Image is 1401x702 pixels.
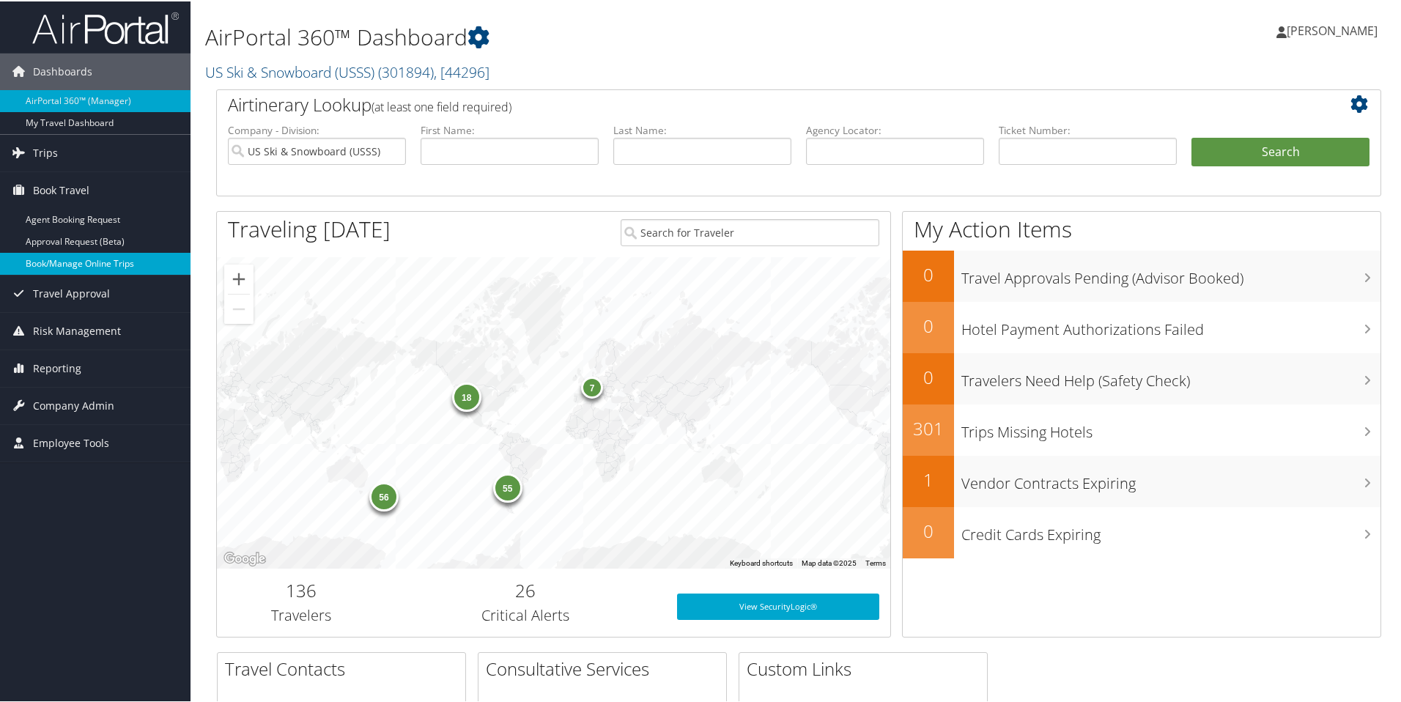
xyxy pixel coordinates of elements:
span: Employee Tools [33,424,109,460]
div: 55 [492,472,522,501]
span: Travel Approval [33,274,110,311]
h2: 26 [396,577,655,602]
label: Agency Locator: [806,122,984,136]
img: Google [221,548,269,567]
label: Last Name: [613,122,791,136]
a: 0Hotel Payment Authorizations Failed [903,300,1380,352]
h2: Travel Contacts [225,655,465,680]
h3: Travelers [228,604,374,624]
label: First Name: [421,122,599,136]
h3: Travel Approvals Pending (Advisor Booked) [961,259,1380,287]
a: 301Trips Missing Hotels [903,403,1380,454]
label: Company - Division: [228,122,406,136]
h2: Consultative Services [486,655,726,680]
button: Search [1191,136,1369,166]
a: 1Vendor Contracts Expiring [903,454,1380,506]
h1: Traveling [DATE] [228,213,391,243]
h2: 0 [903,363,954,388]
span: , [ 44296 ] [434,61,489,81]
h2: 301 [903,415,954,440]
h3: Credit Cards Expiring [961,516,1380,544]
span: Company Admin [33,386,114,423]
h1: AirPortal 360™ Dashboard [205,21,997,51]
span: Map data ©2025 [802,558,857,566]
h3: Trips Missing Hotels [961,413,1380,441]
span: Trips [33,133,58,170]
label: Ticket Number: [999,122,1177,136]
div: 7 [581,375,603,397]
a: Open this area in Google Maps (opens a new window) [221,548,269,567]
span: ( 301894 ) [378,61,434,81]
a: US Ski & Snowboard (USSS) [205,61,489,81]
h1: My Action Items [903,213,1380,243]
h2: Custom Links [747,655,987,680]
div: 18 [451,381,481,410]
button: Keyboard shortcuts [730,557,793,567]
a: [PERSON_NAME] [1276,7,1392,51]
h3: Travelers Need Help (Safety Check) [961,362,1380,390]
input: Search for Traveler [621,218,879,245]
h2: 0 [903,517,954,542]
span: Book Travel [33,171,89,207]
span: (at least one field required) [371,97,511,114]
div: 56 [369,481,399,510]
h3: Critical Alerts [396,604,655,624]
h2: Airtinerary Lookup [228,91,1273,116]
h2: 136 [228,577,374,602]
button: Zoom out [224,293,254,322]
span: Dashboards [33,52,92,89]
h2: 0 [903,312,954,337]
a: 0Credit Cards Expiring [903,506,1380,557]
h3: Vendor Contracts Expiring [961,465,1380,492]
button: Zoom in [224,263,254,292]
span: Risk Management [33,311,121,348]
a: 0Travelers Need Help (Safety Check) [903,352,1380,403]
h2: 1 [903,466,954,491]
h2: 0 [903,261,954,286]
img: airportal-logo.png [32,10,179,44]
a: Terms (opens in new tab) [865,558,886,566]
span: Reporting [33,349,81,385]
a: 0Travel Approvals Pending (Advisor Booked) [903,249,1380,300]
h3: Hotel Payment Authorizations Failed [961,311,1380,339]
a: View SecurityLogic® [677,592,879,618]
span: [PERSON_NAME] [1287,21,1378,37]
